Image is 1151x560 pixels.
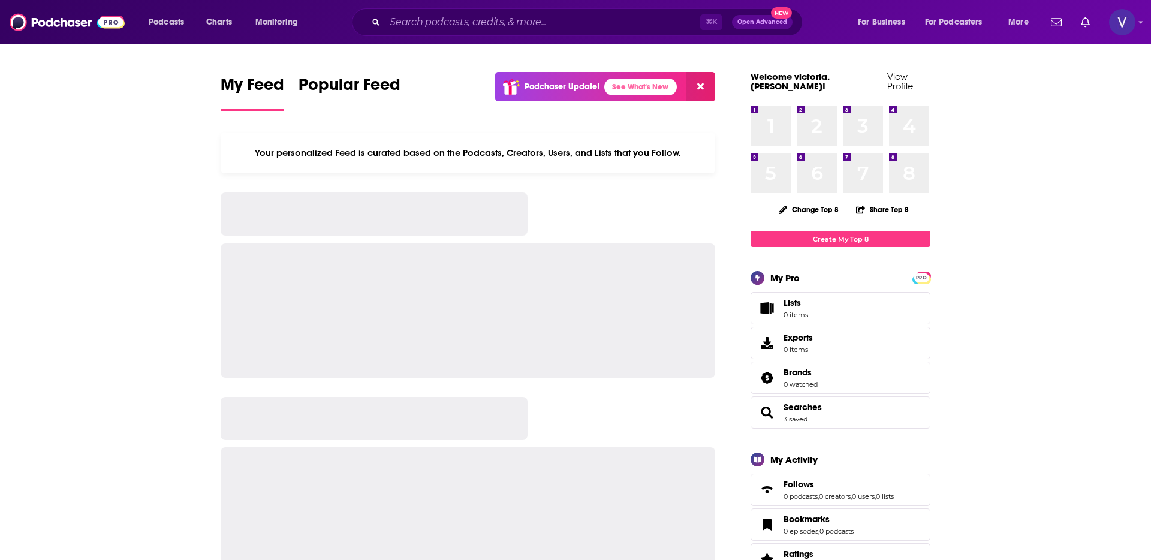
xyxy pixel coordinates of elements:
[875,492,876,501] span: ,
[363,8,814,36] div: Search podcasts, credits, & more...
[914,273,929,282] a: PRO
[784,367,818,378] a: Brands
[784,527,818,535] a: 0 episodes
[784,479,814,490] span: Follows
[876,492,894,501] a: 0 lists
[784,332,813,343] span: Exports
[221,74,284,111] a: My Feed
[855,198,909,221] button: Share Top 8
[784,297,801,308] span: Lists
[852,492,875,501] a: 0 users
[851,492,852,501] span: ,
[784,297,808,308] span: Lists
[784,345,813,354] span: 0 items
[770,272,800,284] div: My Pro
[887,71,913,92] a: View Profile
[1109,9,1135,35] span: Logged in as victoria.wilson
[299,74,400,111] a: Popular Feed
[784,380,818,389] a: 0 watched
[819,527,854,535] a: 0 podcasts
[247,13,314,32] button: open menu
[206,14,232,31] span: Charts
[784,311,808,319] span: 0 items
[818,492,819,501] span: ,
[751,327,930,359] a: Exports
[755,369,779,386] a: Brands
[784,549,813,559] span: Ratings
[751,231,930,247] a: Create My Top 8
[771,7,793,19] span: New
[784,367,812,378] span: Brands
[751,474,930,506] span: Follows
[755,300,779,317] span: Lists
[221,74,284,102] span: My Feed
[10,11,125,34] img: Podchaser - Follow, Share and Rate Podcasts
[819,492,851,501] a: 0 creators
[818,527,819,535] span: ,
[849,13,920,32] button: open menu
[1109,9,1135,35] button: Show profile menu
[737,19,787,25] span: Open Advanced
[751,362,930,394] span: Brands
[784,514,830,525] span: Bookmarks
[770,454,818,465] div: My Activity
[1000,13,1044,32] button: open menu
[755,516,779,533] a: Bookmarks
[751,71,830,92] a: Welcome victoria.[PERSON_NAME]!
[1008,14,1029,31] span: More
[784,479,894,490] a: Follows
[784,492,818,501] a: 0 podcasts
[149,14,184,31] span: Podcasts
[751,292,930,324] a: Lists
[140,13,200,32] button: open menu
[299,74,400,102] span: Popular Feed
[751,396,930,429] span: Searches
[784,514,854,525] a: Bookmarks
[604,79,677,95] a: See What's New
[732,15,793,29] button: Open AdvancedNew
[198,13,239,32] a: Charts
[755,335,779,351] span: Exports
[755,404,779,421] a: Searches
[772,202,846,217] button: Change Top 8
[917,13,1000,32] button: open menu
[1076,12,1095,32] a: Show notifications dropdown
[925,14,983,31] span: For Podcasters
[385,13,700,32] input: Search podcasts, credits, & more...
[755,481,779,498] a: Follows
[784,402,822,413] a: Searches
[1046,12,1066,32] a: Show notifications dropdown
[525,82,599,92] p: Podchaser Update!
[858,14,905,31] span: For Business
[751,508,930,541] span: Bookmarks
[221,133,715,173] div: Your personalized Feed is curated based on the Podcasts, Creators, Users, and Lists that you Follow.
[784,415,807,423] a: 3 saved
[255,14,298,31] span: Monitoring
[1109,9,1135,35] img: User Profile
[700,14,722,30] span: ⌘ K
[784,549,854,559] a: Ratings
